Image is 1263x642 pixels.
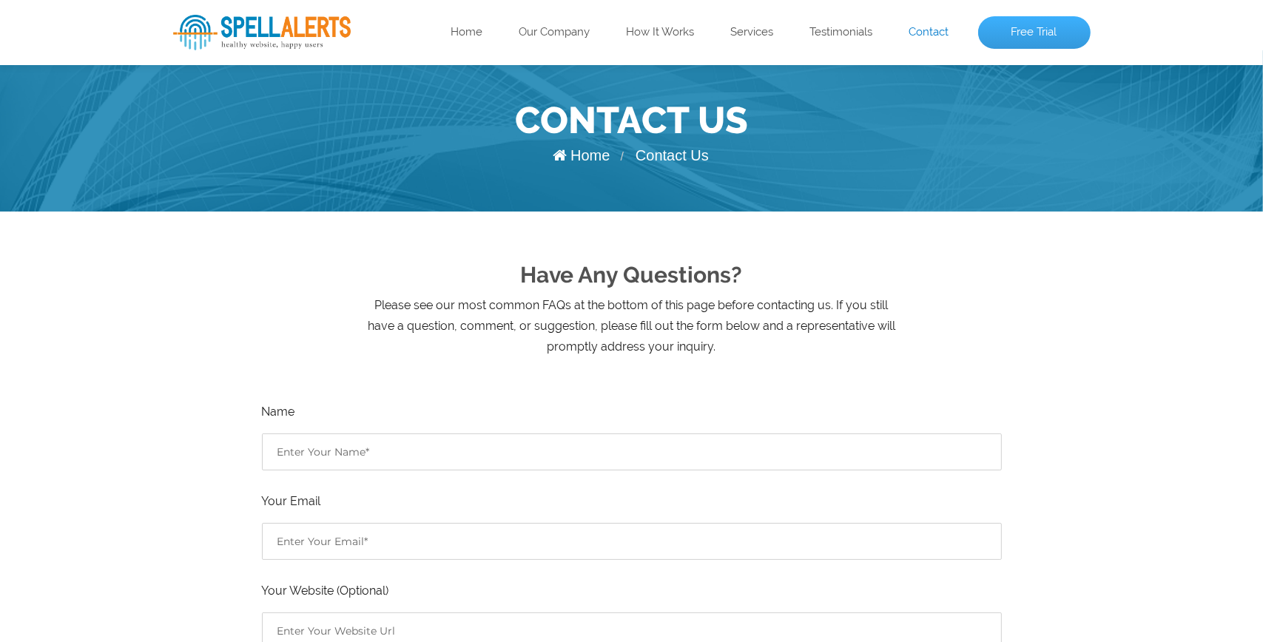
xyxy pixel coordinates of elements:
span: Contact Us [636,147,709,163]
label: Your Email [262,491,1002,512]
p: Please see our most common FAQs at the bottom of this page before contacting us. If you still hav... [366,295,898,357]
h1: Contact Us [173,95,1091,146]
span: / [620,150,623,163]
input: Enter Your Email* [262,523,1002,560]
h2: Have Any Questions? [173,256,1091,295]
input: Enter Your Name* [262,433,1002,470]
label: Name [262,402,1002,422]
label: Your Website (Optional) [262,581,1002,601]
a: Home [553,147,610,163]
